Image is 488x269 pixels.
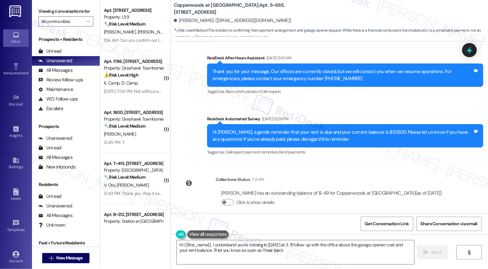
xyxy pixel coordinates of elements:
button: Get Conversation Link [360,217,413,231]
i:  [467,250,472,255]
div: 12:45 PM: Y [104,139,124,145]
span: Bad communication , [226,89,260,94]
b: Copperwoods at [GEOGRAPHIC_DATA]: Apt. 5~665, [STREET_ADDRESS] [174,2,302,16]
div: Unread [38,193,61,200]
span: • [25,227,26,231]
strong: 🔧 Risk Level: Medium [174,28,208,33]
span: K. Camp [104,80,121,86]
div: [DATE] 9:51 AM [265,55,291,61]
span: Send [431,249,441,256]
button: Share Conversation via email [416,217,482,231]
div: Past + Future Residents [32,240,100,246]
div: Unanswered [38,135,72,142]
span: • [22,132,23,137]
div: Apt. B~212, [STREET_ADDRESS] [104,211,163,218]
span: [PERSON_NAME] [104,29,138,35]
div: ResiDesk After Hours Assistant [207,55,483,64]
a: Site Visit • [3,92,29,109]
div: New Inbounds [38,164,75,170]
div: Property: Greyhawk Townhomes [104,116,163,123]
strong: 🔧 Risk Level: Medium [104,21,145,27]
img: ResiDesk Logo [9,5,22,17]
span: Delinquent payment reminders , [226,149,279,155]
div: All Messages [38,212,73,219]
a: Insights • [3,123,29,141]
div: Unknown [38,222,66,228]
span: Share Conversation via email [421,220,477,227]
div: 11:14 AM: Can you confirm our lease is up at this end of this month. [104,37,224,43]
a: Buildings [3,155,29,172]
div: Tagged as: [207,87,483,96]
textarea: Hi {{first_name}}, I understand you're coming in [DATE] at 3. I'll follow up with the office abou... [177,240,414,264]
div: Prospects + Residents [32,36,100,43]
a: Templates • [3,218,29,235]
input: All communities [41,16,83,26]
div: Residesk Automated Survey [207,116,483,124]
span: [PERSON_NAME] [137,29,169,35]
div: Unread [38,145,61,151]
div: Maintenance [38,86,74,93]
span: New Message [56,255,82,261]
div: Property: [GEOGRAPHIC_DATA] [104,167,163,174]
div: Apt. [STREET_ADDRESS] [104,7,163,14]
div: Thank you for your message. Our offices are currently closed, but we will contact you when we res... [213,68,473,82]
div: [DATE] 12:29 PM [260,116,288,122]
button: Send [417,245,448,259]
div: Escalate [38,105,63,112]
span: [PERSON_NAME] [117,182,149,188]
strong: 🔧 Risk Level: Medium [104,174,145,180]
label: Click to show details [236,199,274,206]
label: Viewing conversations for [38,6,93,16]
div: Apt. 1786, [STREET_ADDRESS] [104,58,163,65]
div: [DATE] 7:04 PM: Not without advance notice as I will need to secure my pets and my husband is a n... [104,88,461,94]
i:  [86,19,90,24]
div: Unread [38,48,61,55]
button: New Message [42,253,89,263]
div: Review follow-ups [38,77,83,83]
span: • [23,101,24,106]
div: Property: L59 [104,14,163,20]
div: All Messages [38,154,73,161]
div: All Messages [38,67,73,74]
i:  [424,250,429,255]
span: : The resident is confirming their payment arrangement and garage opener request. While there is ... [174,27,488,41]
div: 12:43 PM: Thank you. Was it sent via email? We were traveling last week and didn't receive anythi... [104,191,318,196]
div: Unanswered [38,57,72,64]
div: Residents [32,181,100,188]
div: Property: Station at [GEOGRAPHIC_DATA][PERSON_NAME] [104,218,163,225]
span: [PERSON_NAME] [104,131,136,137]
span: Rent/payments [279,149,306,155]
div: Hi [PERSON_NAME], a gentle reminder that your rent is due and your current balance is $526.00. Pl... [213,129,473,143]
div: Tagged as: [207,147,483,157]
div: Property: Greyhawk Townhomes [104,65,163,71]
a: Inbox [3,29,29,47]
strong: 🔧 Risk Level: Medium [104,123,145,129]
a: Account [3,249,29,266]
a: Leads [3,186,29,204]
div: Unanswered [38,203,72,209]
span: D. Camp [121,80,138,86]
div: [PERSON_NAME]. ([EMAIL_ADDRESS][DOMAIN_NAME]) [174,17,291,24]
div: Apt. T~415, [STREET_ADDRESS] [104,160,163,167]
strong: ⚠️ Risk Level: High [104,72,138,78]
div: Apt. 1800, [STREET_ADDRESS] [104,109,163,116]
span: • [28,70,29,74]
div: 7:21 AM [250,176,264,183]
span: V. Oto [104,182,117,188]
span: Get Conversation Link [365,220,409,227]
div: [PERSON_NAME] has an outstanding balance of $-49 for Copperwoods at [GEOGRAPHIC_DATA] (as of [DATE]) [221,190,442,197]
div: Prospects [32,123,100,130]
span: Call request [260,89,281,94]
div: Collections Status [216,176,250,183]
div: WO Follow-ups [38,96,78,102]
i:  [49,256,54,261]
